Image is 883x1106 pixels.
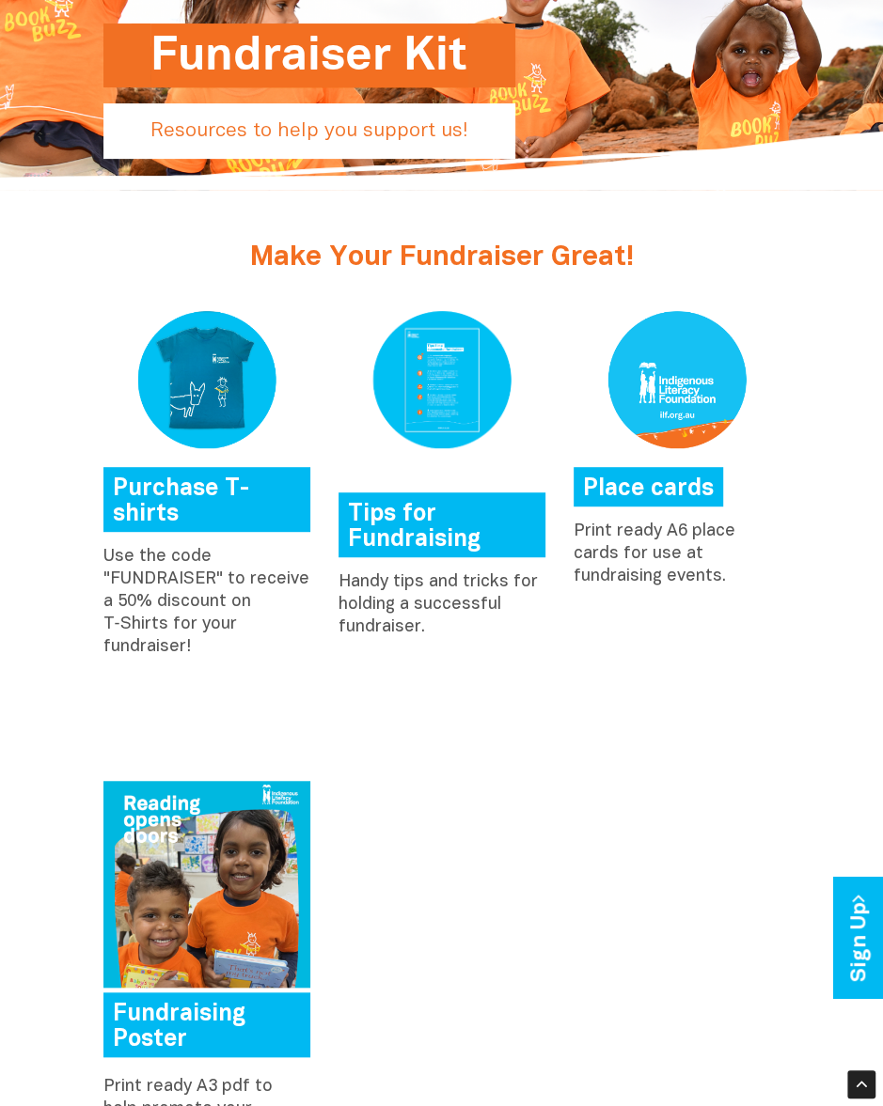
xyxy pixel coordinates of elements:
p: Resources to help you support us! [103,103,515,159]
h1: Fundraiser Kit [150,23,468,87]
p: Print ready A6 place cards for use at fundraising events. [574,521,781,588]
a: Place cards [574,467,723,506]
a: Purchase T-shirts [103,467,310,532]
img: screen-shot-2024-06-12-at-4.05.31-pm.png [103,781,310,988]
h2: Make Your Fundraiser Great! [103,242,781,273]
p: Use the code "FUNDRAISER" to receive a 50% discount on T‑Shirts for your fundraiser! [103,546,310,659]
a: Fundraising Poster [103,992,310,1057]
p: Handy tips and tricks for holding a successful fundraiser. [339,571,545,639]
a: Tips for Fundraising [339,492,545,557]
div: Scroll Back to Top [847,1070,875,1098]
